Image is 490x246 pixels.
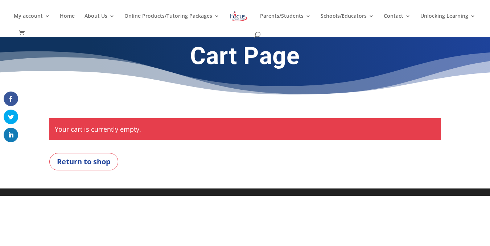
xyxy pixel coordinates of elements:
a: Schools/Educators [321,13,374,30]
img: Focus on Learning [229,10,248,23]
a: Return to shop [49,153,118,170]
a: My account [14,13,50,30]
a: Online Products/Tutoring Packages [124,13,219,30]
a: Parents/Students [260,13,311,30]
a: Unlocking Learning [420,13,475,30]
a: About Us [85,13,115,30]
a: Contact [384,13,411,30]
a: Home [60,13,75,30]
div: Your cart is currently empty. [49,118,441,140]
h1: Cart Page [49,47,441,69]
